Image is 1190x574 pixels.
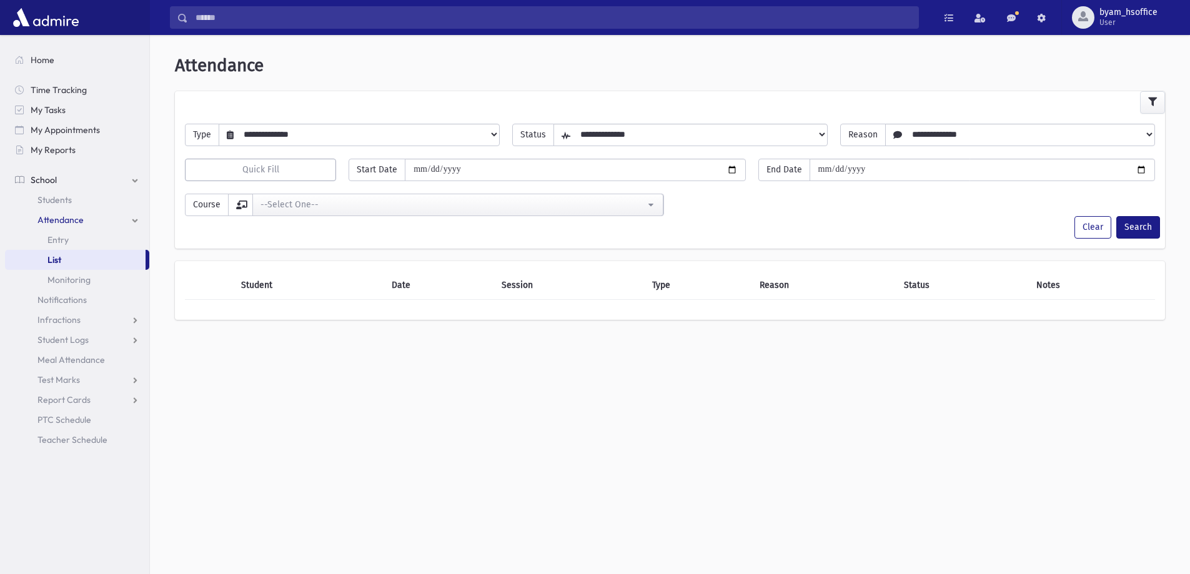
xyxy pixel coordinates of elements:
[494,271,645,300] th: Session
[37,434,107,445] span: Teacher Schedule
[5,140,149,160] a: My Reports
[47,274,91,285] span: Monitoring
[5,330,149,350] a: Student Logs
[5,310,149,330] a: Infractions
[5,230,149,250] a: Entry
[175,55,264,76] span: Attendance
[5,430,149,450] a: Teacher Schedule
[5,80,149,100] a: Time Tracking
[37,354,105,365] span: Meal Attendance
[384,271,494,300] th: Date
[5,250,146,270] a: List
[5,410,149,430] a: PTC Schedule
[5,120,149,140] a: My Appointments
[31,174,57,186] span: School
[5,50,149,70] a: Home
[185,124,219,146] span: Type
[758,159,810,181] span: End Date
[47,234,69,245] span: Entry
[5,350,149,370] a: Meal Attendance
[1099,7,1158,17] span: byam_hsoffice
[31,104,66,116] span: My Tasks
[37,374,80,385] span: Test Marks
[252,194,663,216] button: --Select One--
[349,159,405,181] span: Start Date
[10,5,82,30] img: AdmirePro
[37,214,84,225] span: Attendance
[1029,271,1155,300] th: Notes
[37,294,87,305] span: Notifications
[840,124,886,146] span: Reason
[185,194,229,216] span: Course
[1099,17,1158,27] span: User
[5,270,149,290] a: Monitoring
[31,124,100,136] span: My Appointments
[37,414,91,425] span: PTC Schedule
[1074,216,1111,239] button: Clear
[31,54,54,66] span: Home
[260,198,645,211] div: --Select One--
[37,314,81,325] span: Infractions
[5,290,149,310] a: Notifications
[47,254,61,265] span: List
[37,394,91,405] span: Report Cards
[37,194,72,205] span: Students
[188,6,918,29] input: Search
[5,370,149,390] a: Test Marks
[752,271,896,300] th: Reason
[185,159,336,181] button: Quick Fill
[234,271,384,300] th: Student
[5,170,149,190] a: School
[31,144,76,156] span: My Reports
[512,124,554,146] span: Status
[37,334,89,345] span: Student Logs
[31,84,87,96] span: Time Tracking
[242,164,279,175] span: Quick Fill
[645,271,753,300] th: Type
[5,210,149,230] a: Attendance
[896,271,1029,300] th: Status
[5,390,149,410] a: Report Cards
[5,100,149,120] a: My Tasks
[5,190,149,210] a: Students
[1116,216,1160,239] button: Search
